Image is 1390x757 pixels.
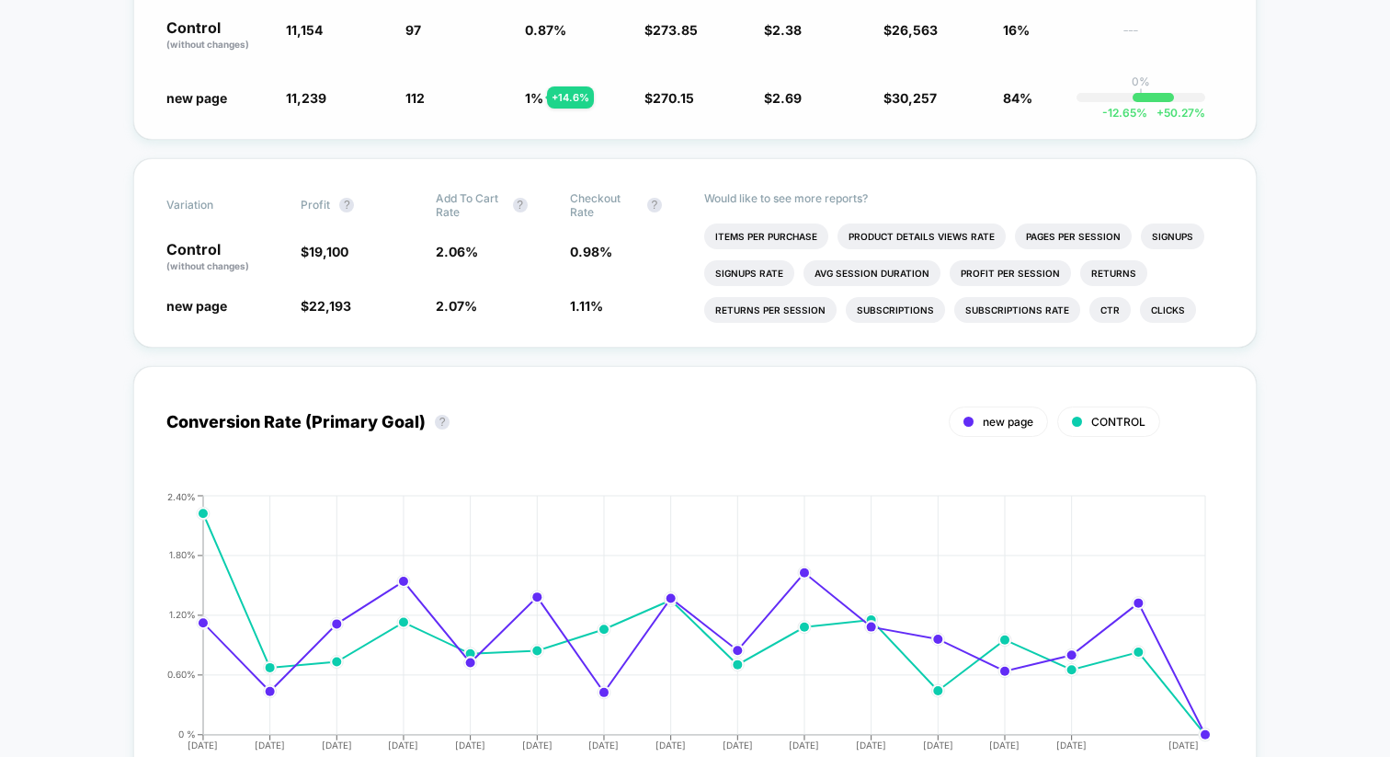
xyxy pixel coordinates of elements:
button: ? [647,198,662,212]
li: Returns [1080,260,1147,286]
p: Control [166,20,268,52]
span: 2.69 [772,90,802,106]
span: 0.98 % [570,244,612,259]
span: CONTROL [1091,415,1145,429]
button: ? [513,198,528,212]
li: Avg Session Duration [803,260,940,286]
span: $ [764,22,802,38]
span: 97 [405,22,421,38]
span: 50.27 % [1147,106,1205,120]
tspan: [DATE] [455,740,485,751]
tspan: [DATE] [923,740,953,751]
tspan: [DATE] [188,740,218,751]
span: new page [983,415,1033,429]
tspan: [DATE] [255,740,285,751]
span: 19,100 [309,244,348,259]
tspan: [DATE] [856,740,886,751]
li: Product Details Views Rate [837,224,1006,249]
span: 11,239 [286,90,326,106]
span: 2.06 % [436,244,478,259]
tspan: 0 % [178,728,196,740]
li: Subscriptions Rate [954,297,1080,323]
span: + [1156,106,1164,120]
li: Pages Per Session [1015,224,1132,249]
span: Checkout Rate [570,191,638,219]
span: $ [301,244,348,259]
span: 2.07 % [436,298,477,314]
span: $ [883,22,938,38]
span: $ [644,22,698,38]
div: + 14.6 % [547,86,594,109]
span: 112 [405,90,425,106]
span: $ [644,90,694,106]
span: 22,193 [309,298,351,314]
button: ? [435,415,450,430]
span: 1.11 % [570,298,603,314]
tspan: [DATE] [723,740,753,751]
tspan: [DATE] [522,740,553,751]
tspan: 1.20% [169,609,196,620]
p: 0% [1132,75,1150,88]
tspan: 2.40% [167,490,196,501]
span: new page [166,298,227,314]
tspan: [DATE] [1057,740,1088,751]
span: 270.15 [653,90,694,106]
li: Signups Rate [704,260,794,286]
span: 273.85 [653,22,698,38]
p: Control [166,242,282,273]
p: | [1139,88,1143,102]
span: 30,257 [892,90,937,106]
span: new page [166,90,227,106]
span: --- [1122,25,1224,52]
tspan: [DATE] [1169,740,1200,751]
span: 26,563 [892,22,938,38]
li: Returns Per Session [704,297,837,323]
tspan: [DATE] [588,740,619,751]
li: Subscriptions [846,297,945,323]
span: 16% [1003,22,1030,38]
li: Signups [1141,224,1204,249]
tspan: [DATE] [388,740,418,751]
span: Profit [301,198,330,212]
span: $ [301,298,351,314]
span: -12.65 % [1102,106,1147,120]
tspan: 0.60% [167,669,196,680]
span: Add To Cart Rate [436,191,504,219]
span: 11,154 [286,22,323,38]
li: Profit Per Session [950,260,1071,286]
tspan: 1.80% [169,549,196,560]
button: ? [339,198,354,212]
span: $ [764,90,802,106]
li: Clicks [1140,297,1196,323]
span: (without changes) [166,39,249,50]
span: 0.87 % [525,22,566,38]
p: Would like to see more reports? [704,191,1224,205]
tspan: [DATE] [322,740,352,751]
tspan: [DATE] [790,740,820,751]
tspan: [DATE] [990,740,1020,751]
tspan: [DATE] [655,740,686,751]
span: Variation [166,191,268,219]
span: (without changes) [166,260,249,271]
span: 84% [1003,90,1032,106]
li: Ctr [1089,297,1131,323]
span: $ [883,90,937,106]
span: 2.38 [772,22,802,38]
li: Items Per Purchase [704,224,828,249]
span: 1 % [525,90,543,106]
